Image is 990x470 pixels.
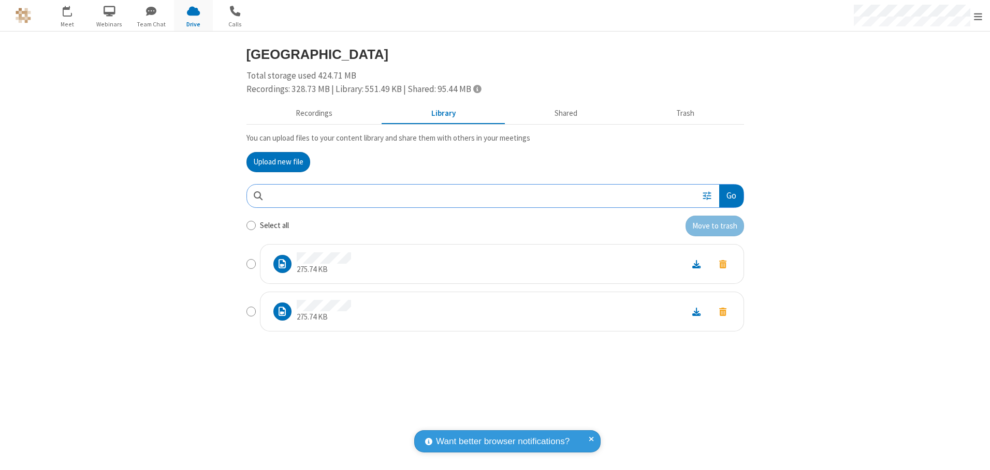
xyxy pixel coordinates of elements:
p: 275.74 KB [297,311,351,323]
div: 1 [70,6,77,13]
button: Shared during meetings [505,104,627,124]
span: Totals displayed include files that have been moved to the trash. [473,84,481,93]
span: Want better browser notifications? [436,435,570,448]
iframe: Chat [964,443,982,463]
span: Drive [174,20,213,29]
img: QA Selenium DO NOT DELETE OR CHANGE [16,8,31,23]
span: Team Chat [132,20,171,29]
button: Move to trash [686,216,744,236]
a: Download file [683,258,710,270]
a: Download file [683,306,710,317]
span: Meet [48,20,87,29]
div: Recordings: 328.73 MB | Library: 551.49 KB | Shared: 95.44 MB [246,83,744,96]
h3: [GEOGRAPHIC_DATA] [246,47,744,62]
button: Move to trash [710,305,736,319]
span: Webinars [90,20,129,29]
button: Content library [382,104,505,124]
button: Move to trash [710,257,736,271]
label: Select all [260,220,289,232]
div: Total storage used 424.71 MB [246,69,744,96]
button: Trash [627,104,744,124]
p: 275.74 KB [297,264,351,276]
button: Go [719,185,743,208]
p: You can upload files to your content library and share them with others in your meetings [246,132,744,144]
button: Recorded meetings [246,104,382,124]
button: Upload new file [246,152,310,173]
span: Calls [216,20,255,29]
